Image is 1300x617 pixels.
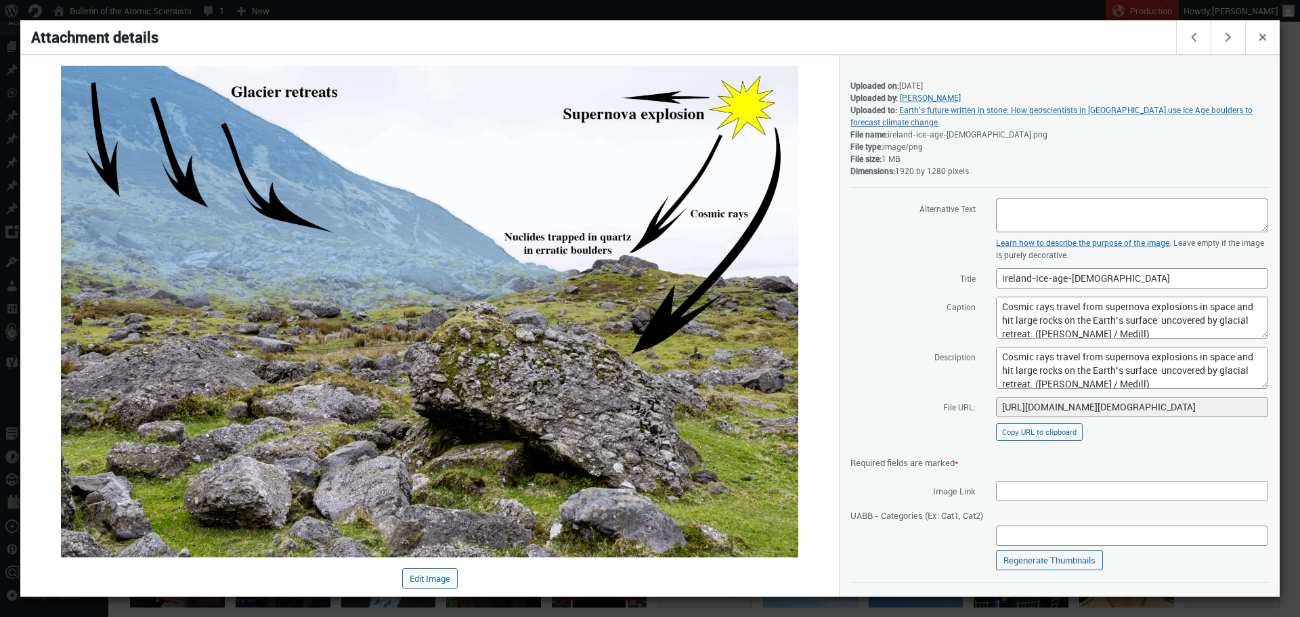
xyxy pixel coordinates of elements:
[996,423,1083,441] button: Copy URL to clipboard
[850,80,899,91] strong: Uploaded on:
[850,165,895,176] strong: Dimensions:
[900,92,961,103] a: [PERSON_NAME]
[996,237,1169,248] a: Learn how to describe the purpose of the image
[850,198,976,218] label: Alternative Text
[850,141,883,152] strong: File type:
[850,396,976,417] label: File URL:
[850,296,976,316] label: Caption
[850,268,976,288] label: Title
[850,129,888,140] strong: File name:
[850,79,1269,91] div: [DATE]
[1005,594,1056,605] a: Download file
[850,152,1269,165] div: 1 MB
[850,505,983,525] span: UABB - Categories (Ex: Cat1, Cat2)
[996,297,1268,339] textarea: Cosmic rays travel from supernova explosions in space and hit large rocks on the Earth’s surface ...
[1058,594,1060,605] span: |
[850,104,1253,127] a: Earth’s future written in stone: How geoscientists in [GEOGRAPHIC_DATA] use Ice Age boulders to f...
[996,236,1268,261] p: . Leave empty if the image is purely decorative.
[402,568,458,589] button: Edit Image
[850,92,898,103] strong: Uploaded by:
[850,480,976,501] span: Image Link
[938,594,999,605] a: Edit more details
[996,347,1268,389] textarea: Cosmic rays travel from supernova explosions in space and hit large rocks on the Earth’s surface ...
[850,153,882,164] strong: File size:
[850,346,976,366] label: Description
[1062,594,1131,605] button: Delete permanently
[996,550,1103,570] a: Regenerate Thumbnails
[850,140,1269,152] div: image/png
[850,594,932,605] a: View attachment page
[20,20,1178,54] h1: Attachment details
[934,594,936,605] span: |
[850,104,897,115] strong: Uploaded to:
[850,165,1269,177] div: 1920 by 1280 pixels
[1001,594,1003,605] span: |
[850,456,959,469] span: Required fields are marked
[850,128,1269,140] div: ireland-ice-age-[DEMOGRAPHIC_DATA].png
